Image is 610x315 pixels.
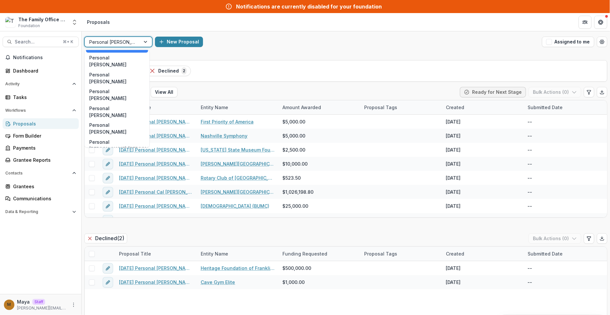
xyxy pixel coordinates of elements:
div: Proposal Tags [360,100,442,114]
div: Created [442,250,468,257]
div: Proposals [87,19,110,25]
a: Communications [3,193,79,204]
a: [DATE] Personal Cal [PERSON_NAME][GEOGRAPHIC_DATA] [119,189,193,195]
a: Heritage Foundation of Franklin and [GEOGRAPHIC_DATA] [201,265,275,272]
div: Personal [PERSON_NAME] [86,103,148,120]
div: ⌘ + K [61,38,75,45]
span: Notifications [13,55,76,60]
div: -- [528,279,532,286]
div: Maya [8,303,11,307]
span: Data & Reporting [5,209,70,214]
nav: breadcrumb [84,17,112,27]
a: [DATE] Personal [PERSON_NAME] Nashville Rescue Mission [119,217,193,224]
button: More [70,301,77,309]
div: Submitted Date [524,104,567,111]
div: Created [442,247,524,261]
span: $500,000.00 [282,265,311,272]
a: [DATE] Personal [PERSON_NAME] [US_STATE] State Museum Foundation [119,146,193,153]
a: [DATE] Personal [PERSON_NAME] [DEMOGRAPHIC_DATA] (BUMC) [119,203,193,209]
div: The Family Office Foundation Personal Giving [18,16,67,23]
button: Open Contacts [3,168,79,178]
div: Entity Name [197,247,279,261]
button: edit [103,145,113,155]
div: [DATE] [446,217,461,224]
button: edit [103,187,113,197]
div: Submitted Date [524,100,605,114]
a: [DATE] Personal [PERSON_NAME] Rotary Club of [GEOGRAPHIC_DATA]/[PERSON_NAME][GEOGRAPHIC_DATA] [119,174,193,181]
button: Bulk Actions (0) [529,233,581,244]
div: Proposal Tags [360,250,401,257]
span: $10,000.00 [282,160,308,167]
div: Created [442,100,524,114]
button: Open table manager [597,37,607,47]
p: [PERSON_NAME][EMAIL_ADDRESS][DOMAIN_NAME] [17,305,67,311]
span: $35.00 [282,217,298,224]
a: [DEMOGRAPHIC_DATA] (BUMC) [201,203,269,209]
button: edit [103,263,113,274]
a: Grantee Reports [3,155,79,165]
p: Maya [17,298,30,305]
div: Grantees [13,183,74,190]
div: Amount Awarded [279,100,360,114]
div: Proposal Title [115,250,155,257]
div: [DATE] [446,265,461,272]
div: -- [528,118,532,125]
div: Proposal Tags [360,104,401,111]
div: Proposal Title [115,247,197,261]
div: [DATE] [446,118,461,125]
a: [DATE] Personal [PERSON_NAME] First Priority of [GEOGRAPHIC_DATA] [119,118,193,125]
a: [PERSON_NAME][GEOGRAPHIC_DATA] [201,160,275,167]
button: Get Help [594,16,607,29]
span: $5,000.00 [282,118,305,125]
div: [DATE] [446,203,461,209]
div: [DATE] [446,189,461,195]
div: Personal [PERSON_NAME]/[PERSON_NAME] [86,137,148,154]
div: Entity Name [197,100,279,114]
div: Created [442,104,468,111]
a: [DATE] Personal [PERSON_NAME] [PERSON_NAME][GEOGRAPHIC_DATA] [119,160,193,167]
button: Notifications [3,52,79,63]
button: Declined2 [145,66,191,76]
a: Form Builder [3,130,79,141]
div: Personal [PERSON_NAME] [86,53,148,70]
div: Entity Name [197,104,232,111]
button: Bulk Actions (0) [529,87,581,97]
div: Grantee Reports [13,157,74,163]
div: [DATE] [446,174,461,181]
span: $1,026,198.80 [282,189,313,195]
div: Funding Requested [279,247,360,261]
div: [DATE] [446,146,461,153]
span: 2 [181,67,187,75]
div: [DATE] [446,132,461,139]
button: Assigned to me [542,37,594,47]
button: edit [103,201,113,211]
button: View All [151,87,178,97]
span: $25,000.00 [282,203,308,209]
div: -- [528,265,532,272]
a: Dashboard [3,65,79,76]
button: Partners [579,16,592,29]
div: Tasks [13,94,74,101]
a: First Priority of America [201,118,254,125]
img: The Family Office Foundation Personal Giving [5,17,16,27]
div: [DATE] [446,279,461,286]
div: -- [528,174,532,181]
span: $5,000.00 [282,132,305,139]
button: edit [103,173,113,183]
div: Funding Requested [279,250,331,257]
a: Cave Gym Elite [201,279,235,286]
div: Proposal Title [115,100,197,114]
a: Proposals [3,118,79,129]
a: Grantees [3,181,79,192]
button: Edit table settings [584,233,594,244]
button: Export table data [597,87,607,97]
div: Submitted Date [524,247,605,261]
